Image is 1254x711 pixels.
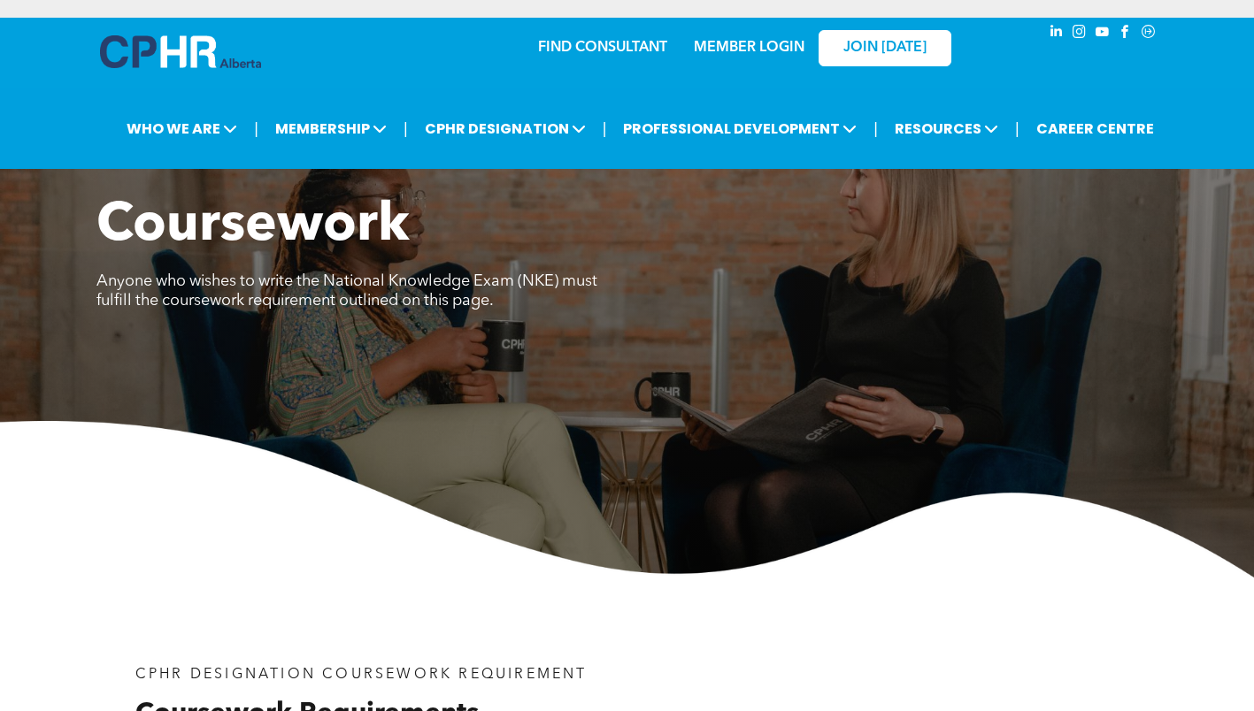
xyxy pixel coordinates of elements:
span: MEMBERSHIP [270,112,392,145]
a: facebook [1116,22,1135,46]
li: | [603,111,607,147]
span: JOIN [DATE] [843,40,927,57]
span: Coursework [96,200,410,253]
a: Social network [1139,22,1158,46]
span: CPHR DESIGNATION COURSEWORK REQUIREMENT [135,668,588,682]
li: | [873,111,878,147]
li: | [404,111,408,147]
a: MEMBER LOGIN [694,41,804,55]
li: | [1015,111,1019,147]
span: RESOURCES [889,112,1004,145]
a: CAREER CENTRE [1031,112,1159,145]
li: | [254,111,258,147]
img: A blue and white logo for cp alberta [100,35,261,68]
span: PROFESSIONAL DEVELOPMENT [618,112,862,145]
a: linkedin [1047,22,1066,46]
a: JOIN [DATE] [819,30,951,66]
a: FIND CONSULTANT [538,41,667,55]
span: CPHR DESIGNATION [419,112,591,145]
span: WHO WE ARE [121,112,242,145]
a: instagram [1070,22,1089,46]
a: youtube [1093,22,1112,46]
span: Anyone who wishes to write the National Knowledge Exam (NKE) must fulfill the coursework requirem... [96,273,597,309]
